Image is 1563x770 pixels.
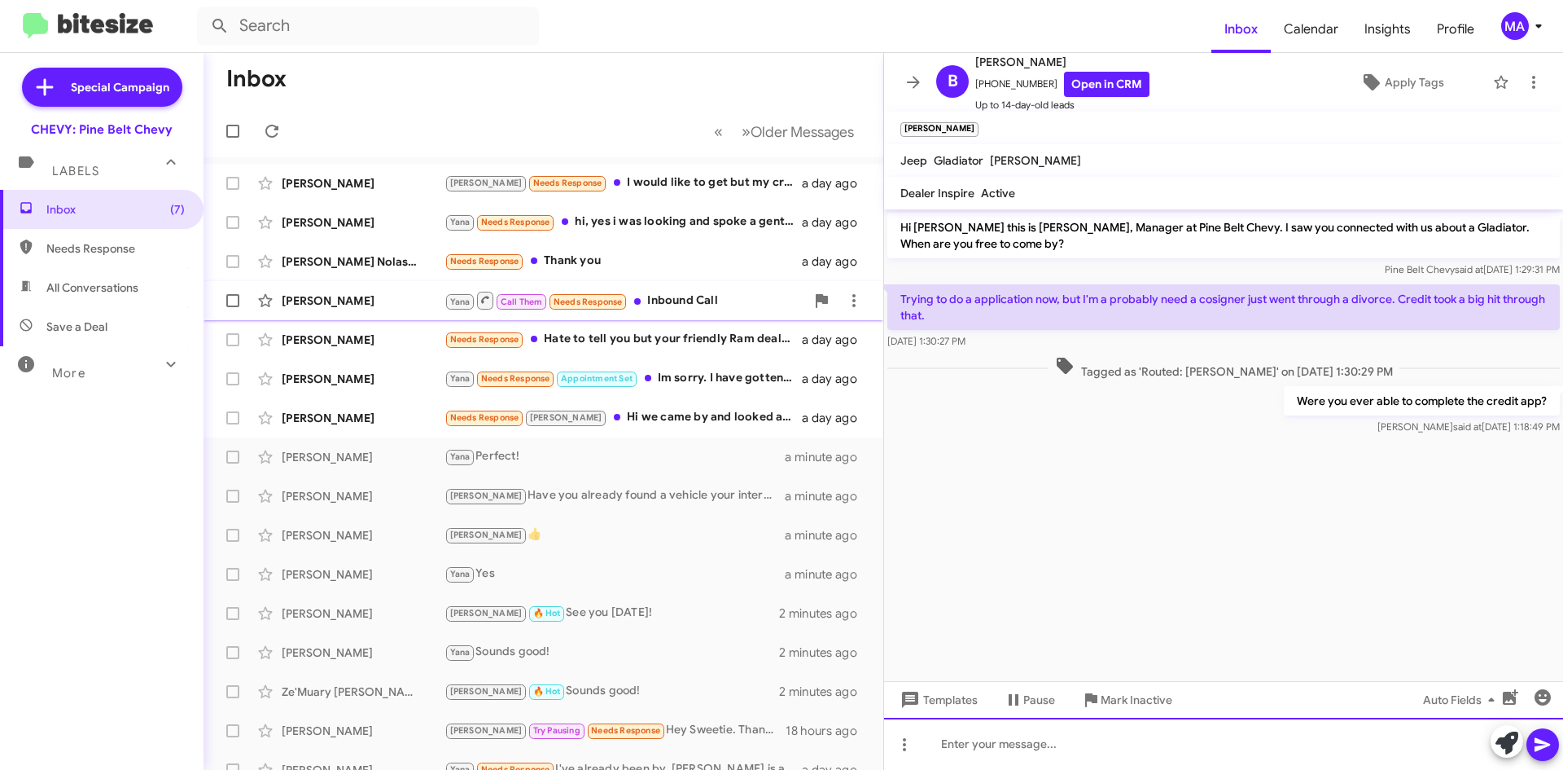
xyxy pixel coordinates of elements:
[444,174,802,192] div: I would like to get but my credit score is low
[46,319,107,335] span: Save a Deal
[554,297,623,307] span: Needs Response
[802,371,870,387] div: a day ago
[530,412,602,423] span: [PERSON_NAME]
[282,293,444,309] div: [PERSON_NAME]
[1101,685,1172,715] span: Mark Inactive
[444,604,779,623] div: See you [DATE]!
[533,608,561,618] span: 🔥 Hot
[1318,68,1485,97] button: Apply Tags
[444,290,805,310] div: Inbound Call
[1410,685,1514,715] button: Auto Fields
[1377,420,1560,433] span: [PERSON_NAME] [DATE] 1:18:49 PM
[561,373,633,384] span: Appointment Set
[1385,263,1560,275] span: Pine Belt Chevy [DATE] 1:29:31 PM
[444,721,786,740] div: Hey Sweetie. Thanks for reaching out. Im trying to get a few things in order in next week or so a...
[444,447,785,466] div: Perfect!
[732,115,864,148] button: Next
[282,449,444,465] div: [PERSON_NAME]
[897,685,978,715] span: Templates
[785,566,870,583] div: a minute ago
[22,68,182,107] a: Special Campaign
[714,121,723,142] span: «
[990,153,1081,168] span: [PERSON_NAME]
[533,686,561,697] span: 🔥 Hot
[1424,6,1487,53] a: Profile
[887,213,1560,258] p: Hi [PERSON_NAME] this is [PERSON_NAME], Manager at Pine Belt Chevy. I saw you connected with us a...
[450,686,523,697] span: [PERSON_NAME]
[450,451,471,462] span: Yana
[948,68,958,95] span: B
[450,412,519,423] span: Needs Response
[1049,356,1399,380] span: Tagged as 'Routed: [PERSON_NAME]' on [DATE] 1:30:29 PM
[71,79,169,95] span: Special Campaign
[887,284,1560,330] p: Trying to do a application now, but I'm a probably need a cosigner just went through a divorce. C...
[884,685,991,715] button: Templates
[282,527,444,543] div: [PERSON_NAME]
[197,7,539,46] input: Search
[444,330,802,349] div: Hate to tell you but your friendly Ram dealer beat your deal by 6,000.
[444,643,779,662] div: Sounds good!
[282,410,444,426] div: [PERSON_NAME]
[444,369,802,388] div: Im sorry. I have gotten a new vehicle but that you for your time
[226,66,287,92] h1: Inbox
[282,645,444,661] div: [PERSON_NAME]
[591,725,660,736] span: Needs Response
[1271,6,1351,53] a: Calendar
[450,256,519,266] span: Needs Response
[975,72,1149,97] span: [PHONE_NUMBER]
[1351,6,1424,53] span: Insights
[779,645,870,661] div: 2 minutes ago
[450,334,519,345] span: Needs Response
[975,52,1149,72] span: [PERSON_NAME]
[46,201,185,218] span: Inbox
[31,121,173,138] div: CHEVY: Pine Belt Chevy
[1455,263,1483,275] span: said at
[1453,420,1482,433] span: said at
[785,488,870,504] div: a minute ago
[742,121,751,142] span: »
[900,153,927,168] span: Jeep
[802,410,870,426] div: a day ago
[282,605,444,622] div: [PERSON_NAME]
[450,297,471,307] span: Yana
[1487,12,1545,40] button: MA
[282,488,444,504] div: [PERSON_NAME]
[501,297,543,307] span: Call Them
[444,486,785,505] div: Have you already found a vehicle your interested in?
[785,449,870,465] div: a minute ago
[282,214,444,231] div: [PERSON_NAME]
[751,123,854,141] span: Older Messages
[282,371,444,387] div: [PERSON_NAME]
[450,647,471,658] span: Yana
[450,373,471,384] span: Yana
[450,569,471,579] span: Yana
[887,335,965,347] span: [DATE] 1:30:27 PM
[481,217,550,227] span: Needs Response
[170,201,185,218] span: (7)
[705,115,864,148] nav: Page navigation example
[975,97,1149,113] span: Up to 14-day-old leads
[481,373,550,384] span: Needs Response
[779,605,870,622] div: 2 minutes ago
[1385,68,1444,97] span: Apply Tags
[802,332,870,348] div: a day ago
[802,253,870,270] div: a day ago
[533,178,602,188] span: Needs Response
[1423,685,1501,715] span: Auto Fields
[444,213,802,231] div: hi, yes i was looking and spoke a gentleman there. you'll didn't have what i was looking for... t...
[444,252,802,271] div: Thank you
[802,214,870,231] div: a day ago
[444,682,779,701] div: Sounds good!
[1023,685,1055,715] span: Pause
[900,122,979,137] small: [PERSON_NAME]
[282,566,444,583] div: [PERSON_NAME]
[1211,6,1271,53] span: Inbox
[444,408,802,427] div: Hi we came by and looked at it for my friends dad I was just getting information about it for him...
[1068,685,1185,715] button: Mark Inactive
[991,685,1068,715] button: Pause
[282,684,444,700] div: Ze'Muary [PERSON_NAME]
[981,186,1015,200] span: Active
[46,279,138,296] span: All Conversations
[450,530,523,540] span: [PERSON_NAME]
